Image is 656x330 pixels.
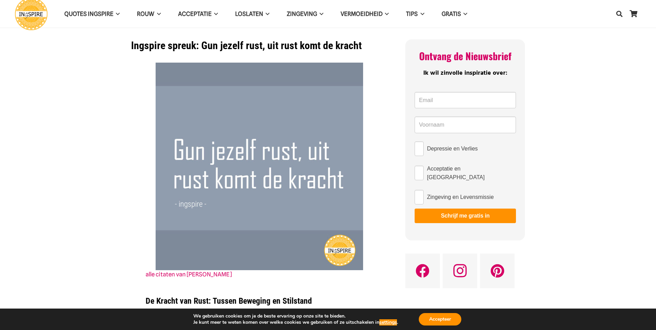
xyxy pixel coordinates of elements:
[418,5,424,22] span: TIPS Menu
[419,49,511,63] span: Ontvang de Nieuwsbrief
[415,166,424,180] input: Acceptatie en [GEOGRAPHIC_DATA]
[397,5,433,23] a: TIPSTIPS Menu
[379,319,397,326] button: settings
[113,5,120,22] span: QUOTES INGSPIRE Menu
[56,5,128,23] a: QUOTES INGSPIREQUOTES INGSPIRE Menu
[146,296,312,306] strong: De Kracht van Rust: Tussen Beweging en Stilstand
[64,10,113,17] span: QUOTES INGSPIRE
[427,193,494,201] span: Zingeving en Levensmissie
[287,10,317,17] span: Zingeving
[419,313,461,326] button: Accepteer
[193,319,398,326] p: Je kunt meer te weten komen over welke cookies we gebruiken of ze uitschakelen in .
[227,5,278,23] a: LoslatenLoslaten Menu
[263,5,269,22] span: Loslaten Menu
[406,10,418,17] span: TIPS
[235,10,263,17] span: Loslaten
[415,141,424,156] input: Depressie en Verlies
[427,164,516,182] span: Acceptatie en [GEOGRAPHIC_DATA]
[382,5,389,22] span: VERMOEIDHEID Menu
[146,271,232,278] a: alle citaten van [PERSON_NAME]
[278,5,332,23] a: ZingevingZingeving Menu
[427,144,478,153] span: Depressie en Verlies
[178,10,212,17] span: Acceptatie
[612,5,626,22] a: Zoeken
[405,254,440,288] a: Facebook
[433,5,476,23] a: GRATISGRATIS Menu
[154,5,160,22] span: ROUW Menu
[169,5,227,23] a: AcceptatieAcceptatie Menu
[443,254,477,288] a: Instagram
[415,190,424,204] input: Zingeving en Levensmissie
[193,313,398,319] p: We gebruiken cookies om je de beste ervaring op onze site te bieden.
[131,39,388,52] h1: Ingspire spreuk: Gun jezelf rust, uit rust komt de kracht
[423,68,507,78] span: Ik wil zinvolle inspiratie over:
[212,5,218,22] span: Acceptatie Menu
[128,5,169,23] a: ROUWROUW Menu
[442,10,461,17] span: GRATIS
[317,5,323,22] span: Zingeving Menu
[480,254,515,288] a: Pinterest
[156,63,363,270] img: Gun jezelf rust, uit rust komt de kracht © citaat Ingspire.nl
[341,10,382,17] span: VERMOEIDHEID
[415,92,516,109] input: Email
[415,209,516,223] button: Schrijf me gratis in
[332,5,397,23] a: VERMOEIDHEIDVERMOEIDHEID Menu
[137,10,154,17] span: ROUW
[461,5,467,22] span: GRATIS Menu
[415,117,516,133] input: Voornaam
